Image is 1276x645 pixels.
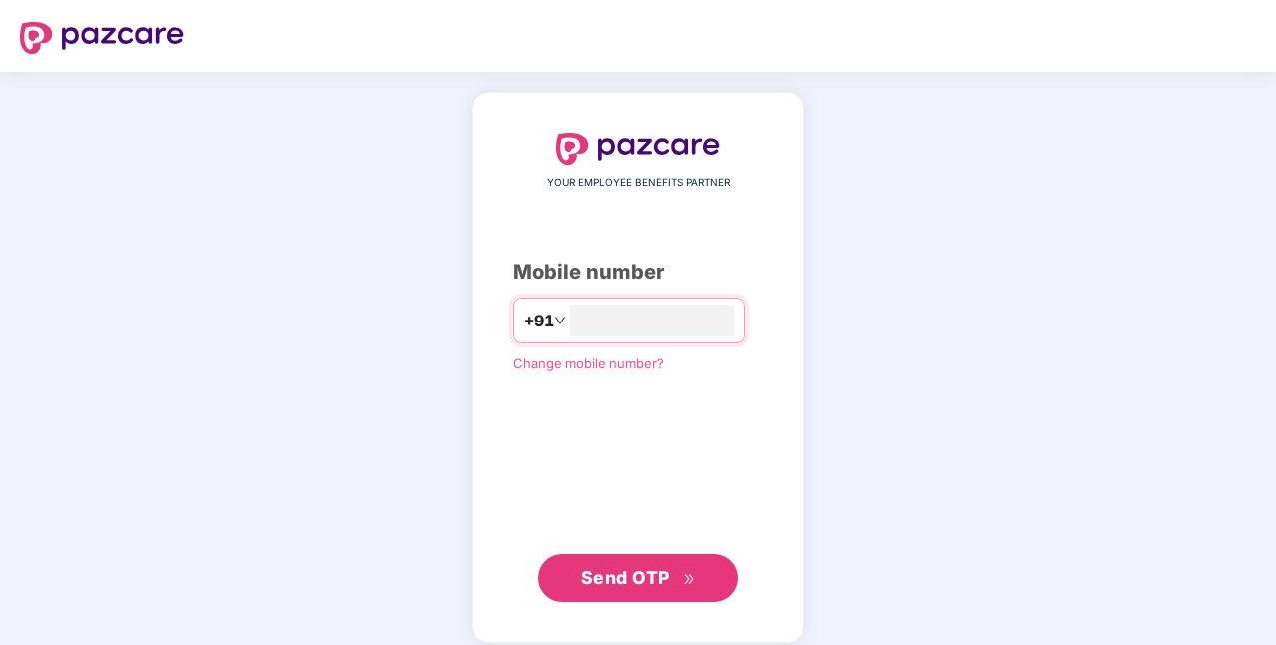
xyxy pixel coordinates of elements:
img: logo [20,22,184,54]
div: Mobile number [513,257,763,288]
a: Change mobile number? [513,355,664,371]
span: YOUR EMPLOYEE BENEFITS PARTNER [547,175,730,191]
button: Send OTPdouble-right [538,554,738,602]
img: logo [556,133,720,165]
span: +91 [524,309,554,333]
span: double-right [683,573,696,586]
span: down [554,315,566,326]
span: Send OTP [581,567,670,588]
